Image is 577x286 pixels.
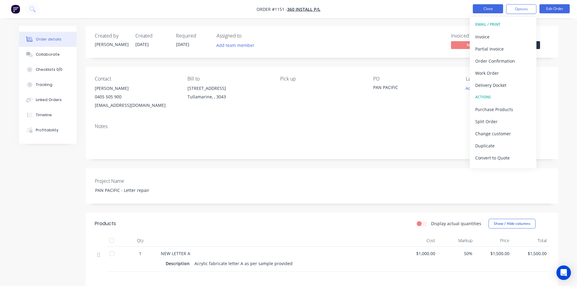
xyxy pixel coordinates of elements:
[463,84,490,92] button: Add labels
[95,84,178,93] div: [PERSON_NAME]
[475,141,531,150] div: Duplicate
[475,69,531,77] div: Work Order
[470,140,536,152] button: Duplicate
[95,101,178,110] div: [EMAIL_ADDRESS][DOMAIN_NAME]
[176,41,189,47] span: [DATE]
[556,265,571,280] div: Open Intercom Messenger
[36,52,60,57] div: Collaborate
[36,67,62,72] div: Checklists 0/0
[470,115,536,127] button: Split Order
[187,84,270,93] div: [STREET_ADDRESS]
[451,41,487,49] span: No
[475,153,531,162] div: Convert to Quote
[514,250,547,257] span: $1,500.00
[213,41,257,49] button: Add team member
[403,250,436,257] span: $1,000.00
[470,164,536,176] button: Archive
[475,117,531,126] div: Split Order
[470,67,536,79] button: Work Order
[475,32,531,41] div: Invoice
[95,76,178,82] div: Contact
[36,97,62,103] div: Linked Orders
[466,76,549,82] div: Labels
[90,186,166,195] div: PAN PACIFIC - Letter repair
[506,4,536,14] button: Options
[36,127,58,133] div: Profitability
[280,76,363,82] div: Pick up
[470,152,536,164] button: Convert to Quote
[401,235,438,247] div: Cost
[161,251,190,256] span: NEW LETTER A
[95,41,128,48] div: [PERSON_NAME]
[36,82,52,87] div: Tracking
[192,259,295,268] div: Acrylic fabricate letter A as per sample provided
[187,93,270,101] div: Tullamarine, , 3043
[470,91,536,103] button: ACTIONS
[187,84,270,104] div: [STREET_ADDRESS]Tullamarine, , 3043
[475,57,531,65] div: Order Confirmation
[438,235,475,247] div: Markup
[475,93,531,101] div: ACTIONS
[135,33,169,39] div: Created
[470,79,536,91] button: Delivery Docket
[122,235,158,247] div: Qty
[19,77,77,92] button: Tracking
[287,6,320,12] a: 360 Install P/L
[257,6,287,12] span: Order #1151 -
[19,47,77,62] button: Collaborate
[470,31,536,43] button: Invoice
[470,127,536,140] button: Change customer
[475,129,531,138] div: Change customer
[135,41,149,47] span: [DATE]
[19,92,77,107] button: Linked Orders
[475,105,531,114] div: Purchase Products
[373,84,449,93] div: PAN PACIFIC
[139,250,141,257] span: 1
[95,33,128,39] div: Created by
[475,235,512,247] div: Price
[187,76,270,82] div: Bill to
[470,103,536,115] button: Purchase Products
[19,32,77,47] button: Order details
[473,4,503,13] button: Close
[489,219,536,228] button: Show / Hide columns
[95,123,549,129] div: Notes
[217,33,277,39] div: Assigned to
[217,41,258,49] button: Add team member
[95,220,116,227] div: Products
[166,259,192,268] div: Description
[470,55,536,67] button: Order Confirmation
[475,21,531,28] div: EMAIL / PRINT
[95,84,178,110] div: [PERSON_NAME]0405 505 900[EMAIL_ADDRESS][DOMAIN_NAME]
[470,18,536,31] button: EMAIL / PRINT
[95,93,178,101] div: 0405 505 900
[475,44,531,53] div: Partial Invoice
[19,123,77,138] button: Profitability
[95,177,171,185] label: Project Name
[539,4,570,13] button: Edit Order
[451,33,496,39] div: Invoiced
[373,76,456,82] div: PO
[431,220,481,227] label: Display actual quantities
[475,81,531,90] div: Delivery Docket
[477,250,510,257] span: $1,500.00
[11,5,20,14] img: Factory
[512,235,549,247] div: Total
[475,166,531,174] div: Archive
[19,62,77,77] button: Checklists 0/0
[36,37,61,42] div: Order details
[470,43,536,55] button: Partial Invoice
[36,112,52,118] div: Timeline
[19,107,77,123] button: Timeline
[440,250,473,257] span: 50%
[176,33,209,39] div: Required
